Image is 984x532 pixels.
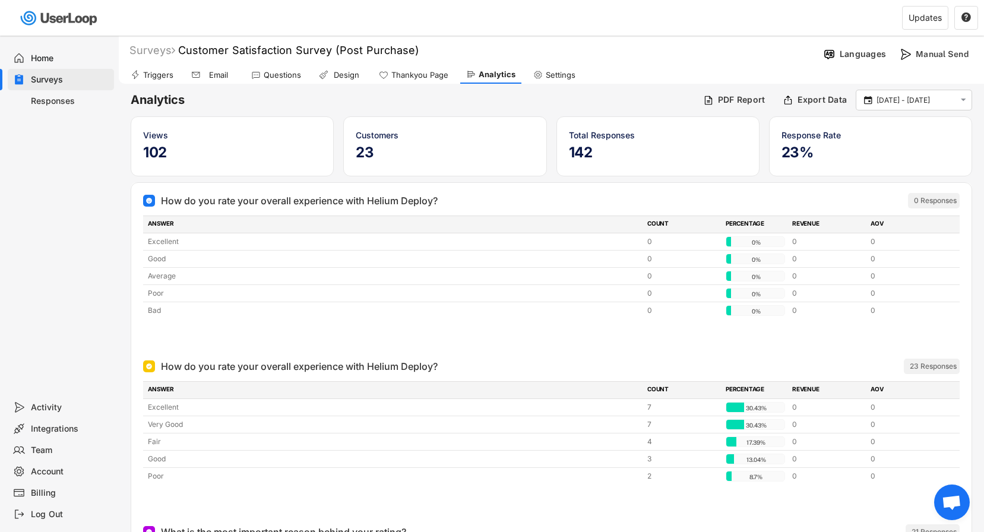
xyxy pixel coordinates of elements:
div: 30.43% [729,420,783,430]
div: ANSWER [148,219,640,230]
div: 13.04% [729,454,783,465]
div: 0 [647,288,719,299]
div: 0 [871,236,942,247]
div: 0 [871,436,942,447]
div: Activity [31,402,109,413]
div: 0 [792,419,863,430]
button:  [958,95,969,105]
div: 0 [871,402,942,413]
div: PDF Report [718,94,765,105]
div: How do you rate your overall experience with Helium Deploy? [161,194,438,208]
h5: 102 [143,144,321,161]
div: 17.39% [729,437,783,448]
div: 0 [792,288,863,299]
div: Average [148,271,640,281]
div: Design [331,70,361,80]
button:  [961,12,972,23]
h5: 23 [356,144,534,161]
div: AOV [871,385,942,395]
div: 4 [647,436,719,447]
div: 0% [729,254,783,265]
div: Poor [148,471,640,482]
div: Email [204,70,233,80]
div: Responses [31,96,109,107]
div: 0 [647,236,719,247]
div: 0 [647,305,719,316]
div: Good [148,254,640,264]
div: 0% [729,289,783,299]
div: 0 [792,471,863,482]
div: 2 [647,471,719,482]
div: 0% [729,237,783,248]
div: Good [148,454,640,464]
div: Team [31,445,109,456]
div: Open chat [934,484,970,520]
div: Fair [148,436,640,447]
div: How do you rate your overall experience with Helium Deploy? [161,359,438,373]
div: Updates [909,14,942,22]
div: 0 [792,254,863,264]
div: Very Good [148,419,640,430]
div: REVENUE [792,219,863,230]
img: CSAT [145,197,153,204]
h5: 142 [569,144,747,161]
h6: Analytics [131,92,694,108]
div: Excellent [148,236,640,247]
div: Analytics [479,69,515,80]
div: 0 [871,254,942,264]
img: Single Select [145,363,153,370]
div: AOV [871,219,942,230]
div: 30.43% [729,403,783,413]
div: 0 [871,288,942,299]
div: Views [143,129,321,141]
div: 0 [647,254,719,264]
div: PERCENTAGE [726,219,785,230]
div: Triggers [143,70,173,80]
div: Customers [356,129,534,141]
font: Customer Satisfaction Survey (Post Purchase) [178,44,419,56]
img: userloop-logo-01.svg [18,6,102,30]
div: COUNT [647,219,719,230]
div: Manual Send [916,49,975,59]
div: Response Rate [781,129,960,141]
div: Total Responses [569,129,747,141]
div: Billing [31,487,109,499]
div: 23 Responses [910,362,957,371]
div: Home [31,53,109,64]
img: Language%20Icon.svg [823,48,836,61]
input: Select Date Range [877,94,955,106]
div: 0 Responses [914,196,957,205]
div: COUNT [647,385,719,395]
div: 0 [792,305,863,316]
div: Surveys [31,74,109,85]
div: 3 [647,454,719,464]
h5: 23% [781,144,960,161]
button:  [862,95,874,106]
div: Log Out [31,509,109,520]
div: ANSWER [148,385,640,395]
div: 0 [792,271,863,281]
div: Thankyou Page [391,70,448,80]
div: 0 [871,305,942,316]
div: 0 [792,402,863,413]
div: Excellent [148,402,640,413]
div: Integrations [31,423,109,435]
div: 0 [792,236,863,247]
div: PERCENTAGE [726,385,785,395]
div: 0 [792,436,863,447]
div: 8.7% [729,471,783,482]
div: Poor [148,288,640,299]
div: Account [31,466,109,477]
text:  [961,95,966,105]
div: 7 [647,419,719,430]
div: 0 [647,271,719,281]
div: Bad [148,305,640,316]
text:  [864,94,872,105]
div: Languages [840,49,886,59]
div: 0 [871,454,942,464]
div: 0 [871,419,942,430]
